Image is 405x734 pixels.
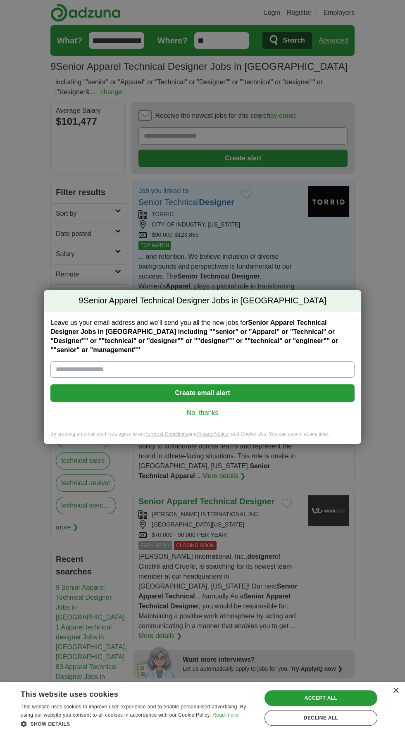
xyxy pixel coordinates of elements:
h2: Senior Apparel Technical Designer Jobs in [GEOGRAPHIC_DATA] [44,290,361,312]
a: Read more, opens a new window [212,712,238,718]
span: 9 [79,295,83,307]
button: Create email alert [50,384,355,402]
div: Decline all [264,710,377,726]
div: This website uses cookies [21,687,234,699]
div: Close [393,688,399,694]
a: Terms & Conditions [145,431,188,437]
div: Show details [21,720,255,728]
div: By creating an email alert, you agree to our and , and Cookie Use. You can cancel at any time. [44,431,361,444]
a: Privacy Notice [197,431,229,437]
strong: Senior Apparel Technical Designer Jobs in [GEOGRAPHIC_DATA] including ""senior" or "Apparel" or "... [50,319,338,353]
span: This website uses cookies to improve user experience and to enable personalised advertising. By u... [21,704,246,718]
a: No, thanks [57,408,348,417]
div: Accept all [264,690,377,706]
label: Leave us your email address and we'll send you all the new jobs for [50,318,355,355]
span: Show details [31,721,70,727]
